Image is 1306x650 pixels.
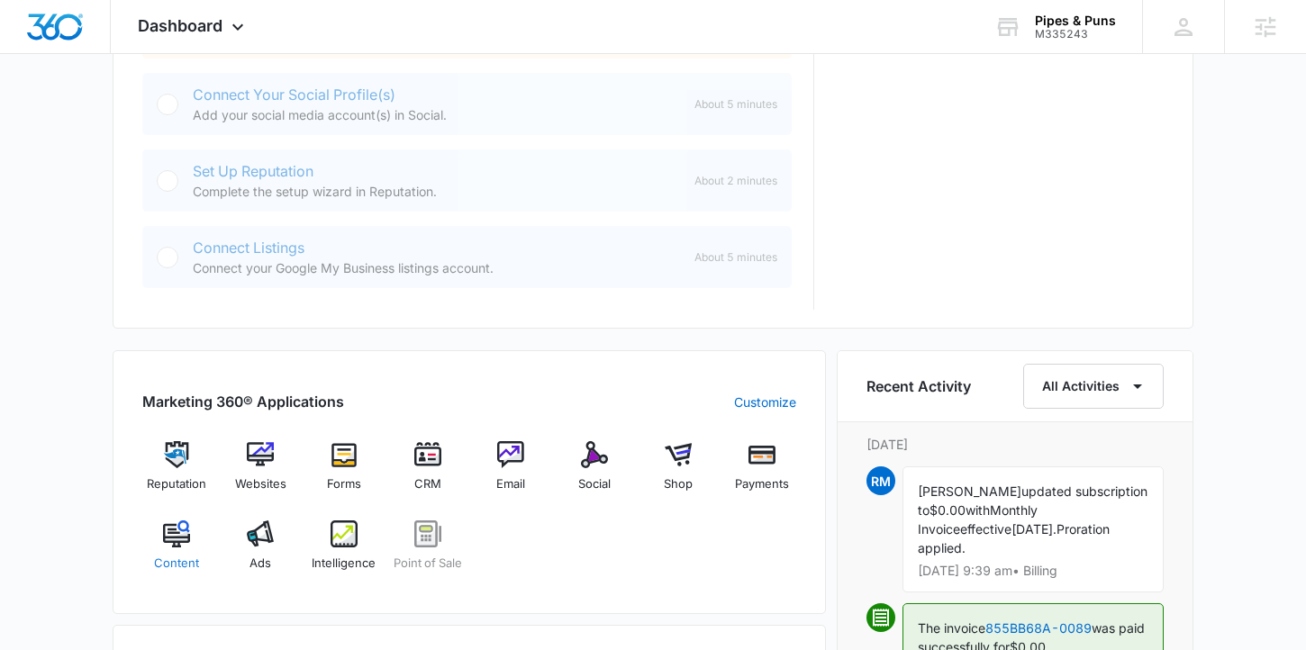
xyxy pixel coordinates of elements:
span: The invoice [918,620,985,636]
a: Social [560,441,630,506]
span: Reputation [147,475,206,493]
a: Customize [734,393,796,411]
span: Shop [664,475,693,493]
span: Intelligence [312,555,376,573]
a: Payments [727,441,796,506]
span: effective [960,521,1011,537]
span: RM [866,466,895,495]
a: 855BB68A-0089 [985,620,1092,636]
p: Complete the setup wizard in Reputation. [193,182,680,201]
div: account name [1035,14,1116,28]
a: Content [142,520,212,585]
div: account id [1035,28,1116,41]
span: [DATE]. [1011,521,1057,537]
a: Email [476,441,546,506]
span: [PERSON_NAME] [918,483,1021,499]
span: Content [154,555,199,573]
button: All Activities [1023,364,1164,409]
a: Shop [644,441,713,506]
span: with [966,502,990,518]
span: Payments [735,475,789,493]
a: Point of Sale [393,520,462,585]
span: $0.00 [930,502,966,518]
p: [DATE] 9:39 am • Billing [918,564,1148,577]
span: updated subscription to [918,483,1147,518]
p: Connect your Google My Business listings account. [193,258,680,277]
span: Websites [235,475,286,493]
span: CRM [414,475,441,493]
a: Websites [226,441,295,506]
span: Ads [249,555,271,573]
a: Forms [310,441,379,506]
span: Dashboard [138,16,222,35]
a: Intelligence [310,520,379,585]
span: Point of Sale [394,555,462,573]
a: CRM [393,441,462,506]
span: About 5 minutes [694,96,777,113]
span: About 2 minutes [694,173,777,189]
span: Social [578,475,611,493]
span: Email [496,475,525,493]
h2: Marketing 360® Applications [142,391,344,412]
a: Ads [226,520,295,585]
a: Reputation [142,441,212,506]
h6: Recent Activity [866,375,971,397]
p: Add your social media account(s) in Social. [193,105,680,124]
span: Forms [327,475,361,493]
span: About 5 minutes [694,249,777,266]
p: [DATE] [866,435,1164,454]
